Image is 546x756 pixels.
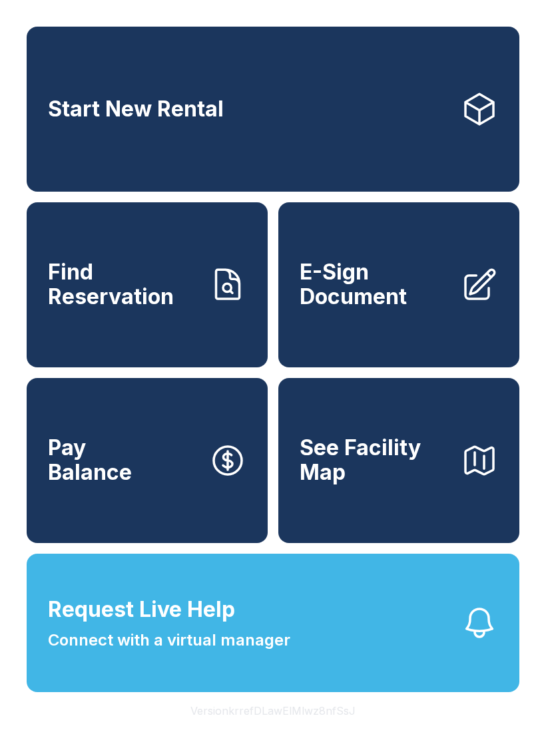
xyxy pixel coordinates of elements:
span: Pay Balance [48,436,132,484]
button: PayBalance [27,378,268,543]
a: E-Sign Document [278,202,519,367]
span: Start New Rental [48,97,224,122]
span: Find Reservation [48,260,198,309]
button: See Facility Map [278,378,519,543]
a: Find Reservation [27,202,268,367]
span: E-Sign Document [300,260,450,309]
button: Request Live HelpConnect with a virtual manager [27,554,519,692]
span: See Facility Map [300,436,450,484]
a: Start New Rental [27,27,519,192]
span: Connect with a virtual manager [48,628,290,652]
button: VersionkrrefDLawElMlwz8nfSsJ [180,692,366,729]
span: Request Live Help [48,594,235,626]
